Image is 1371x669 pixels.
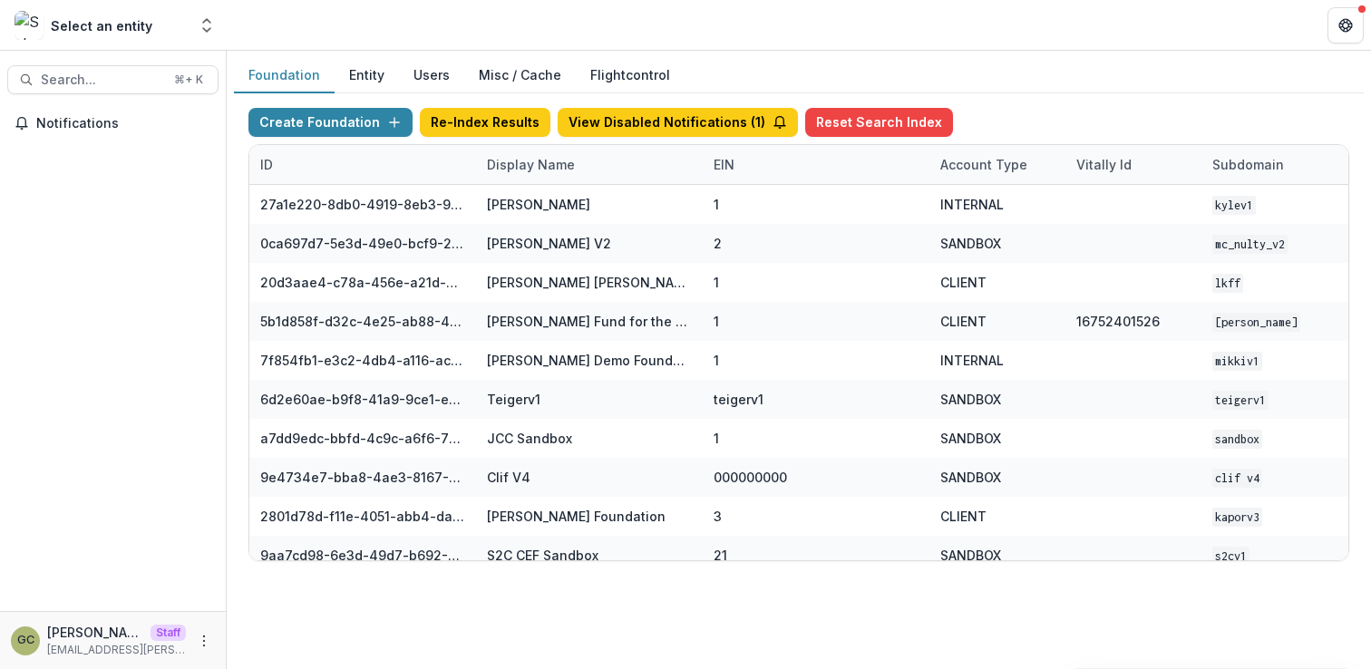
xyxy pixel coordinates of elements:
div: Display Name [476,155,586,174]
button: Foundation [234,58,335,93]
code: mikkiv1 [1212,352,1262,371]
button: Notifications [7,109,219,138]
div: 2 [714,234,722,253]
div: Clif V4 [487,468,530,487]
button: Get Help [1327,7,1364,44]
div: 20d3aae4-c78a-456e-a21d-91c97a6a725f [260,273,465,292]
div: Grace Chang [17,635,34,646]
div: [PERSON_NAME] [487,195,590,214]
button: View Disabled Notifications (1) [558,108,798,137]
div: EIN [703,145,929,184]
div: ID [249,145,476,184]
div: Teigerv1 [487,390,540,409]
div: EIN [703,155,745,174]
code: kaporv3 [1212,508,1262,527]
div: [PERSON_NAME] Fund for the Blind [487,312,692,331]
div: 7f854fb1-e3c2-4db4-a116-aca576521abc [260,351,465,370]
a: Flightcontrol [590,65,670,84]
p: [PERSON_NAME] [47,623,143,642]
div: Subdomain [1201,145,1337,184]
div: [PERSON_NAME] [PERSON_NAME] Family Foundation [487,273,692,292]
div: 000000000 [714,468,787,487]
button: Reset Search Index [805,108,953,137]
div: JCC Sandbox [487,429,572,448]
button: Users [399,58,464,93]
code: sandbox [1212,430,1262,449]
code: [PERSON_NAME] [1212,313,1300,332]
div: 1 [714,429,719,448]
div: SANDBOX [940,546,1001,565]
div: Display Name [476,145,703,184]
div: SANDBOX [940,468,1001,487]
div: [PERSON_NAME] V2 [487,234,611,253]
div: 2801d78d-f11e-4051-abb4-dab00da98882 [260,507,465,526]
div: 9e4734e7-bba8-4ae3-8167-95d86cec7b4b [260,468,465,487]
div: Vitally Id [1065,145,1201,184]
button: Entity [335,58,399,93]
p: Staff [151,625,186,641]
div: 1 [714,351,719,370]
div: 1 [714,312,719,331]
button: Create Foundation [248,108,413,137]
div: ID [249,155,284,174]
code: Clif V4 [1212,469,1262,488]
div: CLIENT [940,312,987,331]
div: Account Type [929,155,1038,174]
div: INTERNAL [940,195,1004,214]
div: 6d2e60ae-b9f8-41a9-9ce1-e608d0f20ec5 [260,390,465,409]
div: 16752401526 [1076,312,1160,331]
div: INTERNAL [940,351,1004,370]
button: Search... [7,65,219,94]
div: 5b1d858f-d32c-4e25-ab88-434536713791 [260,312,465,331]
div: 1 [714,273,719,292]
code: s2cv1 [1212,547,1249,566]
div: Account Type [929,145,1065,184]
div: CLIENT [940,273,987,292]
div: Subdomain [1201,155,1295,174]
span: Search... [41,73,163,88]
div: [PERSON_NAME] Foundation [487,507,666,526]
div: 0ca697d7-5e3d-49e0-bcf9-217f69e92d71 [260,234,465,253]
button: More [193,630,215,652]
div: SANDBOX [940,390,1001,409]
div: Vitally Id [1065,155,1142,174]
span: Notifications [36,116,211,131]
code: kylev1 [1212,196,1256,215]
div: SANDBOX [940,429,1001,448]
div: [PERSON_NAME] Demo Foundation [487,351,692,370]
div: 9aa7cd98-6e3d-49d7-b692-3e5f3d1facd4 [260,546,465,565]
p: [EMAIL_ADDRESS][PERSON_NAME][DOMAIN_NAME] [47,642,186,658]
div: Select an entity [51,16,152,35]
div: 27a1e220-8db0-4919-8eb3-9f29ee33f7b0 [260,195,465,214]
div: teigerv1 [714,390,763,409]
div: ⌘ + K [170,70,207,90]
button: Misc / Cache [464,58,576,93]
button: Re-Index Results [420,108,550,137]
div: SANDBOX [940,234,1001,253]
div: a7dd9edc-bbfd-4c9c-a6f6-76d0743bf1cd [260,429,465,448]
div: S2C CEF Sandbox [487,546,598,565]
div: 21 [714,546,727,565]
img: Select an entity [15,11,44,40]
code: lkff [1212,274,1243,293]
div: CLIENT [940,507,987,526]
button: Open entity switcher [194,7,219,44]
code: mc_nulty_v2 [1212,235,1288,254]
code: teigerv1 [1212,391,1269,410]
div: 3 [714,507,722,526]
div: 1 [714,195,719,214]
